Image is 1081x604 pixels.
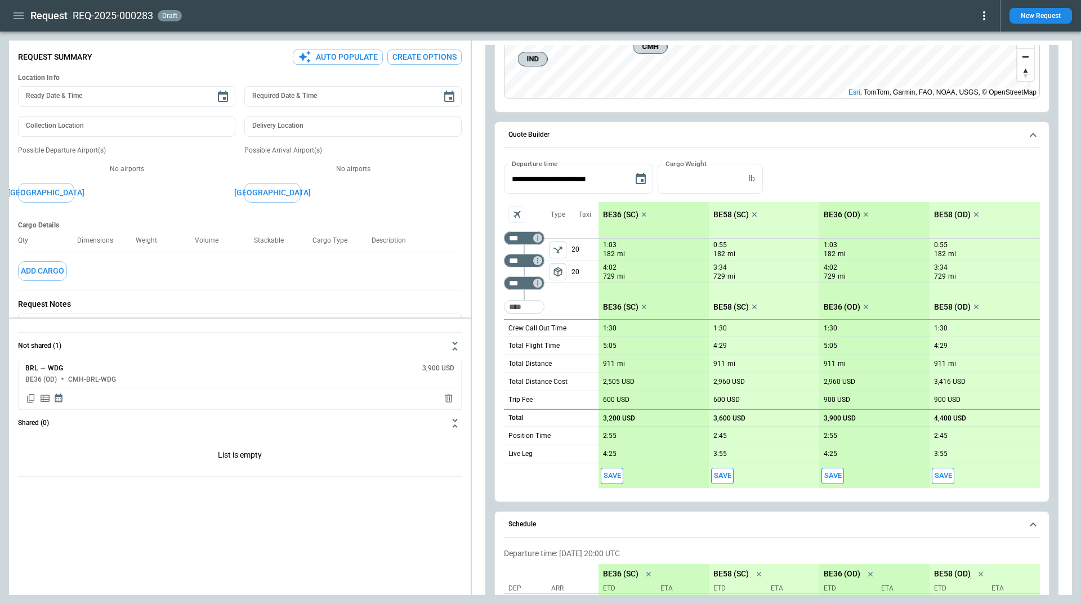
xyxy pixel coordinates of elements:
p: BE36 (OD) [824,569,860,579]
p: mi [727,359,735,369]
h6: Schedule [508,521,536,528]
h6: 3,900 USD [422,365,454,372]
p: Cargo Type [312,236,356,245]
span: Save this aircraft quote and copy details to clipboard [601,468,623,484]
p: 729 [603,272,615,281]
span: Type of sector [550,263,566,280]
p: 2,505 USD [603,378,635,386]
p: Description [372,236,415,245]
p: BE58 (OD) [934,569,971,579]
h1: Request [30,9,68,23]
button: Quote Builder [504,122,1040,148]
p: 182 [934,249,946,259]
p: 729 [713,272,725,281]
button: [GEOGRAPHIC_DATA] [18,183,74,203]
div: , TomTom, Garmin, FAO, NOAA, USGS, © OpenStreetMap [848,87,1037,98]
p: 1:03 [824,241,837,249]
h6: Cargo Details [18,221,462,230]
p: Total Distance [508,359,552,369]
span: Save this aircraft quote and copy details to clipboard [932,468,954,484]
p: 3,416 USD [934,378,966,386]
p: mi [948,249,956,259]
button: Add Cargo [18,261,67,281]
p: Volume [195,236,227,245]
button: Save [711,468,734,484]
p: 0:55 [934,241,948,249]
span: package_2 [552,266,564,278]
p: 3,200 USD [603,414,635,423]
h6: Not shared (1) [18,342,61,350]
p: 729 [824,272,836,281]
div: Not shared (1) [18,437,462,476]
span: IND [523,53,543,65]
p: 600 USD [603,396,629,404]
p: 3:34 [934,263,948,272]
p: 900 USD [934,396,961,404]
p: BE58 (SC) [713,302,749,312]
p: 5:05 [603,342,617,350]
p: ETA [877,584,925,593]
button: Choose date [438,86,461,108]
p: mi [838,249,846,259]
p: 182 [603,249,615,259]
p: 2,960 USD [824,378,855,386]
p: ETD [713,584,762,593]
button: Choose date, selected date is Sep 17, 2025 [629,168,652,190]
p: 4:29 [713,342,727,350]
div: Quote Builder [504,164,1040,488]
p: BE58 (SC) [713,210,749,220]
p: 1:30 [824,324,837,333]
p: Qty [18,236,37,245]
p: 900 USD [824,396,850,404]
p: mi [948,272,956,281]
p: 1:03 [603,241,617,249]
button: Save [601,468,623,484]
p: ETA [987,584,1035,593]
p: Taxi [579,210,591,220]
p: 5:05 [824,342,837,350]
div: Too short [504,254,544,267]
p: 3:34 [713,263,727,272]
p: ETD [824,584,872,593]
p: BE36 (SC) [603,569,638,579]
button: New Request [1009,8,1072,24]
span: Save this aircraft quote and copy details to clipboard [711,468,734,484]
p: 600 USD [713,396,740,404]
p: No airports [244,164,462,174]
p: 0:55 [713,241,727,249]
p: Stackable [254,236,293,245]
h6: Total [508,414,523,422]
p: mi [617,249,625,259]
label: Departure time [512,159,558,168]
p: 911 [934,360,946,368]
p: 182 [824,249,836,259]
span: Copy quote content [25,393,37,404]
p: Trip Fee [508,395,533,405]
button: Choose date [212,86,234,108]
label: Cargo Weight [665,159,707,168]
h6: CMH-BRL-WDG [68,376,116,383]
span: CMH [638,41,663,52]
p: mi [838,359,846,369]
div: Not found [504,231,544,245]
p: 4:02 [824,263,837,272]
p: mi [727,249,735,259]
p: List is empty [18,437,462,476]
button: left aligned [550,241,566,258]
p: 182 [713,249,725,259]
p: No airports [18,164,235,174]
p: 4,400 USD [934,414,966,423]
p: 4:25 [824,450,837,458]
button: Create Options [387,50,462,65]
p: ETA [766,584,815,593]
p: 911 [824,360,836,368]
span: Delete quote [443,393,454,404]
p: lb [749,174,755,184]
p: 4:02 [603,263,617,272]
span: draft [160,12,180,20]
h2: REQ-2025-000283 [73,9,153,23]
p: mi [617,272,625,281]
p: Dimensions [77,236,122,245]
p: Dep [508,584,548,593]
p: BE58 (SC) [713,569,749,579]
